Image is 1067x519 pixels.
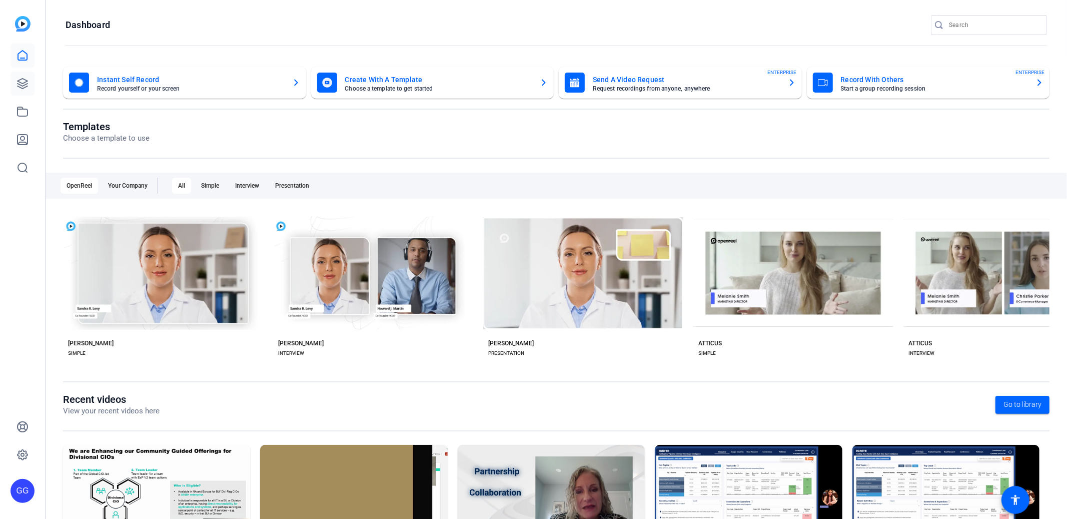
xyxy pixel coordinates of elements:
div: INTERVIEW [908,349,934,357]
div: [PERSON_NAME] [68,339,114,347]
mat-card-subtitle: Start a group recording session [841,86,1028,92]
div: [PERSON_NAME] [278,339,324,347]
mat-card-subtitle: Request recordings from anyone, anywhere [593,86,780,92]
mat-icon: accessibility [1009,494,1021,506]
span: ENTERPRISE [768,69,797,76]
button: Record With OthersStart a group recording sessionENTERPRISE [807,67,1050,99]
p: Choose a template to use [63,133,150,144]
mat-card-subtitle: Record yourself or your screen [97,86,284,92]
span: Go to library [1003,399,1041,410]
div: Interview [229,178,265,194]
button: Create With A TemplateChoose a template to get started [311,67,554,99]
div: [PERSON_NAME] [488,339,534,347]
div: ATTICUS [698,339,722,347]
mat-card-title: Send A Video Request [593,74,780,86]
button: Send A Video RequestRequest recordings from anyone, anywhereENTERPRISE [559,67,802,99]
div: Simple [195,178,225,194]
div: SIMPLE [698,349,716,357]
input: Search [949,19,1039,31]
img: blue-gradient.svg [15,16,31,32]
div: Your Company [102,178,154,194]
h1: Dashboard [66,19,110,31]
button: Instant Self RecordRecord yourself or your screen [63,67,306,99]
div: PRESENTATION [488,349,524,357]
mat-card-title: Instant Self Record [97,74,284,86]
div: OpenReel [61,178,98,194]
mat-card-subtitle: Choose a template to get started [345,86,532,92]
div: GG [11,479,35,503]
span: ENTERPRISE [1015,69,1044,76]
mat-card-title: Record With Others [841,74,1028,86]
div: SIMPLE [68,349,86,357]
h1: Recent videos [63,393,160,405]
div: ATTICUS [908,339,932,347]
div: Presentation [269,178,315,194]
div: All [172,178,191,194]
p: View your recent videos here [63,405,160,417]
h1: Templates [63,121,150,133]
mat-card-title: Create With A Template [345,74,532,86]
div: INTERVIEW [278,349,304,357]
a: Go to library [995,396,1049,414]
